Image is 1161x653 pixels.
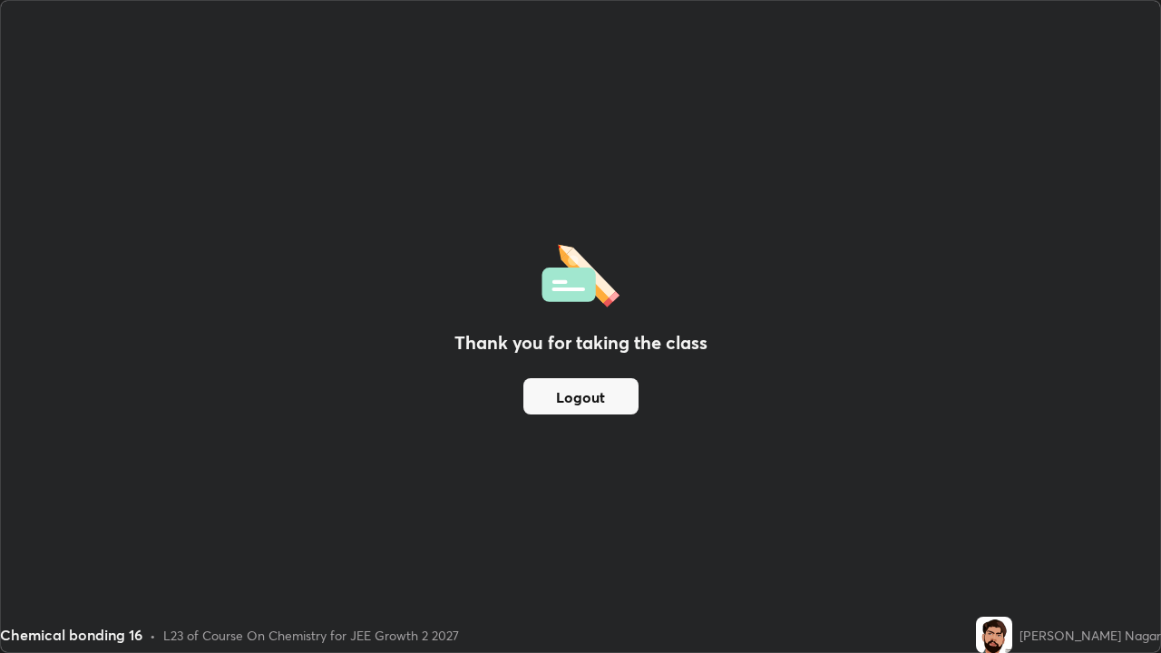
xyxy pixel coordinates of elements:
[163,626,459,645] div: L23 of Course On Chemistry for JEE Growth 2 2027
[523,378,639,414] button: Logout
[1020,626,1161,645] div: [PERSON_NAME] Nagar
[976,617,1012,653] img: 8a6df0ca86aa4bafae21e328bd8b9af3.jpg
[454,329,707,356] h2: Thank you for taking the class
[150,626,156,645] div: •
[541,239,620,307] img: offlineFeedback.1438e8b3.svg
